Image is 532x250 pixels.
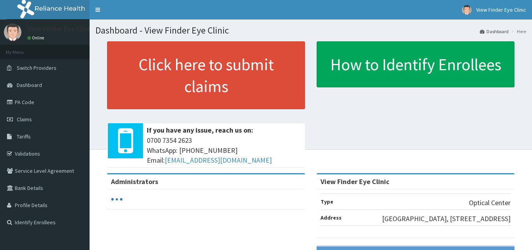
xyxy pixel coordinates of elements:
h1: Dashboard - View Finder Eye Clinic [95,25,526,35]
a: Click here to submit claims [107,41,305,109]
b: Type [321,198,333,205]
li: Here [509,28,526,35]
a: Dashboard [480,28,509,35]
span: Tariffs [17,133,31,140]
b: If you have any issue, reach us on: [147,126,253,135]
a: Online [27,35,46,41]
p: View Finder Eye Clinic [27,25,93,32]
span: View Finder Eye Clinic [476,6,526,13]
p: Optical Center [469,198,511,208]
span: Claims [17,116,32,123]
img: User Image [462,5,472,15]
svg: audio-loading [111,193,123,205]
strong: View Finder Eye Clinic [321,177,389,186]
b: Administrators [111,177,158,186]
span: Switch Providers [17,64,56,71]
p: [GEOGRAPHIC_DATA], [STREET_ADDRESS] [382,214,511,224]
a: How to Identify Enrollees [317,41,514,87]
img: User Image [4,23,21,41]
span: Dashboard [17,82,42,89]
a: [EMAIL_ADDRESS][DOMAIN_NAME] [165,156,272,165]
b: Address [321,214,342,221]
span: 0700 7354 2623 WhatsApp: [PHONE_NUMBER] Email: [147,135,301,165]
